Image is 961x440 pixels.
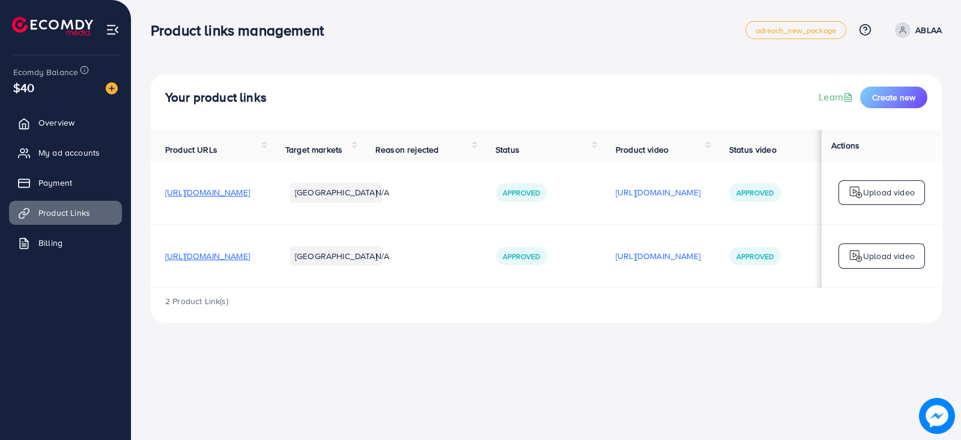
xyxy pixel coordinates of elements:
img: logo [12,17,93,35]
span: Status [496,144,520,156]
span: N/A [375,250,389,262]
button: Create new [860,87,927,108]
a: Billing [9,231,122,255]
img: logo [849,249,863,263]
li: [GEOGRAPHIC_DATA] [290,183,382,202]
span: Billing [38,237,62,249]
span: Approved [736,188,774,198]
span: [URL][DOMAIN_NAME] [165,250,250,262]
span: Product Links [38,207,90,219]
span: Product video [616,144,668,156]
a: My ad accounts [9,141,122,165]
span: N/A [375,186,389,198]
span: Actions [831,139,859,151]
a: Overview [9,111,122,135]
img: image [106,82,118,94]
span: Create new [872,91,915,103]
span: 2 Product Link(s) [165,295,228,307]
img: logo [849,185,863,200]
p: ABLAA [915,23,942,37]
span: My ad accounts [38,147,100,159]
a: Product Links [9,201,122,225]
a: ABLAA [890,22,942,38]
a: adreach_new_package [745,21,846,39]
p: Upload video [863,249,915,263]
h3: Product links management [151,22,333,39]
p: [URL][DOMAIN_NAME] [616,249,700,263]
li: [GEOGRAPHIC_DATA] [290,246,382,266]
span: Overview [38,117,74,129]
span: Reason rejected [375,144,438,156]
span: Payment [38,177,72,189]
a: Payment [9,171,122,195]
img: menu [106,23,120,37]
a: Learn [819,90,855,104]
p: [URL][DOMAIN_NAME] [616,185,700,200]
span: Target markets [285,144,342,156]
h4: Your product links [165,90,267,105]
span: Status video [729,144,777,156]
span: Approved [736,251,774,261]
span: Product URLs [165,144,217,156]
span: Ecomdy Balance [13,66,78,78]
span: adreach_new_package [756,26,836,34]
span: Approved [503,251,540,261]
span: Approved [503,188,540,198]
span: [URL][DOMAIN_NAME] [165,186,250,198]
span: $40 [13,79,34,96]
p: Upload video [863,185,915,200]
img: image [919,398,955,434]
